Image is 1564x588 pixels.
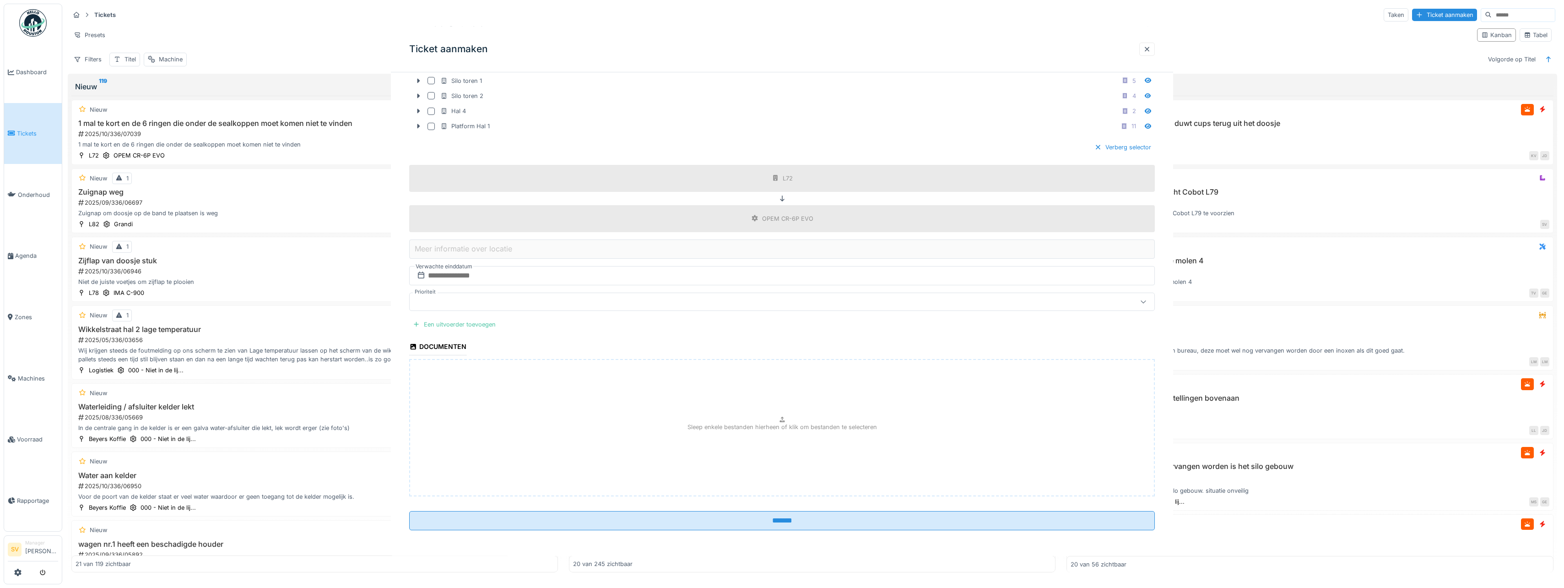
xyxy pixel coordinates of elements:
[409,340,466,355] div: Documenten
[409,318,499,330] div: Een uitvoerder toevoegen
[440,107,466,115] div: Hal 4
[1132,92,1136,100] div: 4
[415,261,473,271] label: Verwachte einddatum
[1131,122,1136,131] div: 11
[413,288,438,295] label: Prioriteit
[1091,141,1155,153] div: Verberg selector
[762,214,813,223] div: OPEM CR-6P EVO
[687,423,877,431] p: Sleep enkele bestanden hierheen of klik om bestanden te selecteren
[440,76,482,85] div: Silo toren 1
[409,44,488,55] h3: Ticket aanmaken
[1132,107,1136,115] div: 2
[440,122,490,131] div: Platform Hal 1
[440,92,483,100] div: Silo toren 2
[413,243,514,254] label: Meer informatie over locatie
[1132,76,1136,85] div: 5
[783,174,793,182] div: L72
